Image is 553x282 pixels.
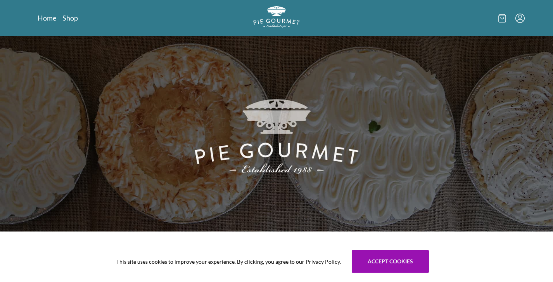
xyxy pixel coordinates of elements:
button: Menu [515,14,525,23]
a: Logo [253,6,300,30]
a: Shop [62,13,78,23]
img: logo [253,6,300,28]
button: Accept cookies [352,250,429,273]
a: Home [38,13,56,23]
span: This site uses cookies to improve your experience. By clicking, you agree to our Privacy Policy. [116,258,341,266]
